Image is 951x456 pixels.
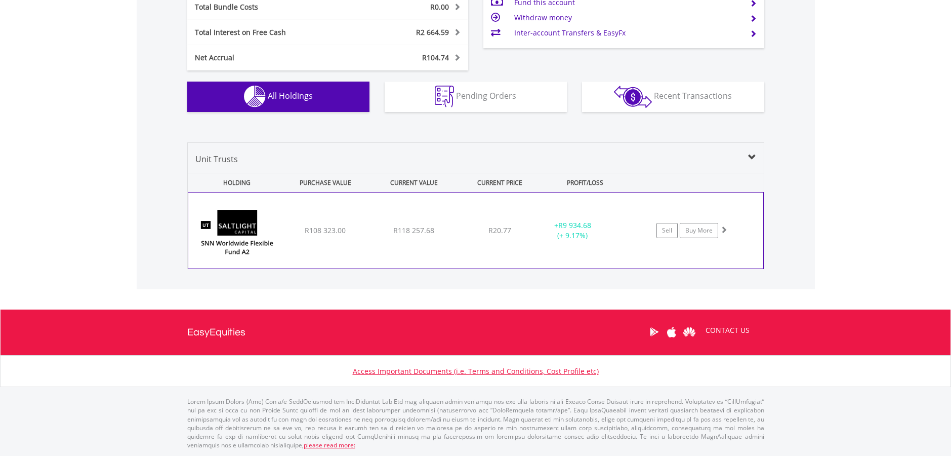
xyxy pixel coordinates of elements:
[542,173,629,192] div: PROFIT/LOSS
[187,53,351,63] div: Net Accrual
[305,225,346,235] span: R108 323.00
[187,2,351,12] div: Total Bundle Costs
[582,82,764,112] button: Recent Transactions
[663,316,681,348] a: Apple
[187,397,764,449] p: Lorem Ipsum Dolors (Ame) Con a/e SeddOeiusmod tem InciDiduntut Lab Etd mag aliquaen admin veniamq...
[244,86,266,107] img: holdings-wht.png
[353,366,599,376] a: Access Important Documents (i.e. Terms and Conditions, Cost Profile etc)
[514,10,741,25] td: Withdraw money
[371,173,458,192] div: CURRENT VALUE
[187,82,369,112] button: All Holdings
[435,86,454,107] img: pending_instructions-wht.png
[385,82,567,112] button: Pending Orders
[459,173,540,192] div: CURRENT PRICE
[393,225,434,235] span: R118 257.68
[304,441,355,449] a: please read more:
[430,2,449,12] span: R0.00
[656,223,678,238] a: Sell
[680,223,718,238] a: Buy More
[416,27,449,37] span: R2 664.59
[195,154,238,165] span: Unit Trusts
[488,225,511,235] span: R20.77
[187,27,351,37] div: Total Interest on Free Cash
[614,86,652,108] img: transactions-zar-wht.png
[282,173,369,192] div: PURCHASE VALUE
[268,90,313,101] span: All Holdings
[534,220,610,241] div: + (+ 9.17%)
[456,90,516,101] span: Pending Orders
[681,316,698,348] a: Huawei
[514,25,741,41] td: Inter-account Transfers & EasyFx
[698,316,757,345] a: CONTACT US
[645,316,663,348] a: Google Play
[188,173,280,192] div: HOLDING
[558,220,591,230] span: R9 934.68
[654,90,732,101] span: Recent Transactions
[187,310,245,355] a: EasyEquities
[422,53,449,62] span: R104.74
[193,205,280,266] img: UT.ZA.SLFA2.png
